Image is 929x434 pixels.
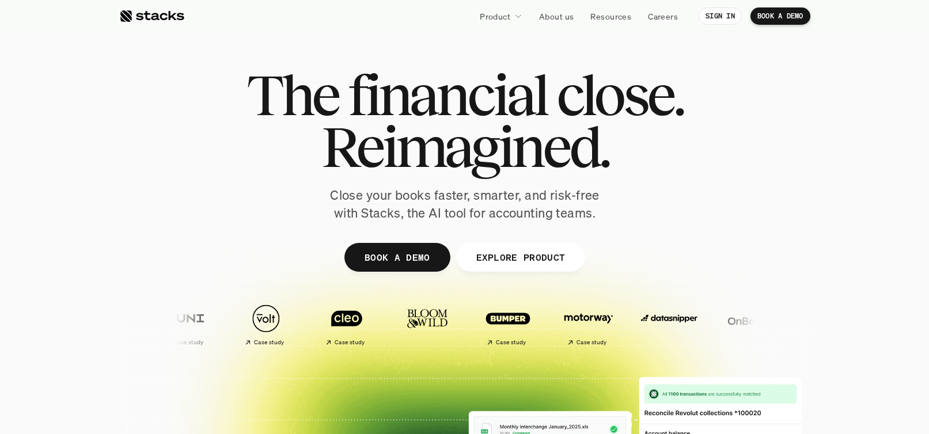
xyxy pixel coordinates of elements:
[309,298,384,351] a: Case study
[229,298,304,351] a: Case study
[364,249,430,265] p: BOOK A DEMO
[148,298,223,351] a: Case study
[551,298,626,351] a: Case study
[590,10,631,22] p: Resources
[706,12,735,20] p: SIGN IN
[757,12,803,20] p: BOOK A DEMO
[247,69,338,121] span: The
[348,69,547,121] span: financial
[173,339,203,346] h2: Case study
[476,249,565,265] p: EXPLORE PRODUCT
[576,339,606,346] h2: Case study
[556,69,683,121] span: close.
[321,186,609,222] p: Close your books faster, smarter, and risk-free with Stacks, the AI tool for accounting teams.
[539,10,574,22] p: About us
[495,339,526,346] h2: Case study
[648,10,678,22] p: Careers
[456,243,585,272] a: EXPLORE PRODUCT
[253,339,284,346] h2: Case study
[321,121,608,173] span: Reimagined.
[480,10,510,22] p: Product
[699,7,742,25] a: SIGN IN
[471,298,545,351] a: Case study
[641,6,685,26] a: Careers
[334,339,365,346] h2: Case study
[750,7,810,25] a: BOOK A DEMO
[583,6,638,26] a: Resources
[344,243,450,272] a: BOOK A DEMO
[532,6,581,26] a: About us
